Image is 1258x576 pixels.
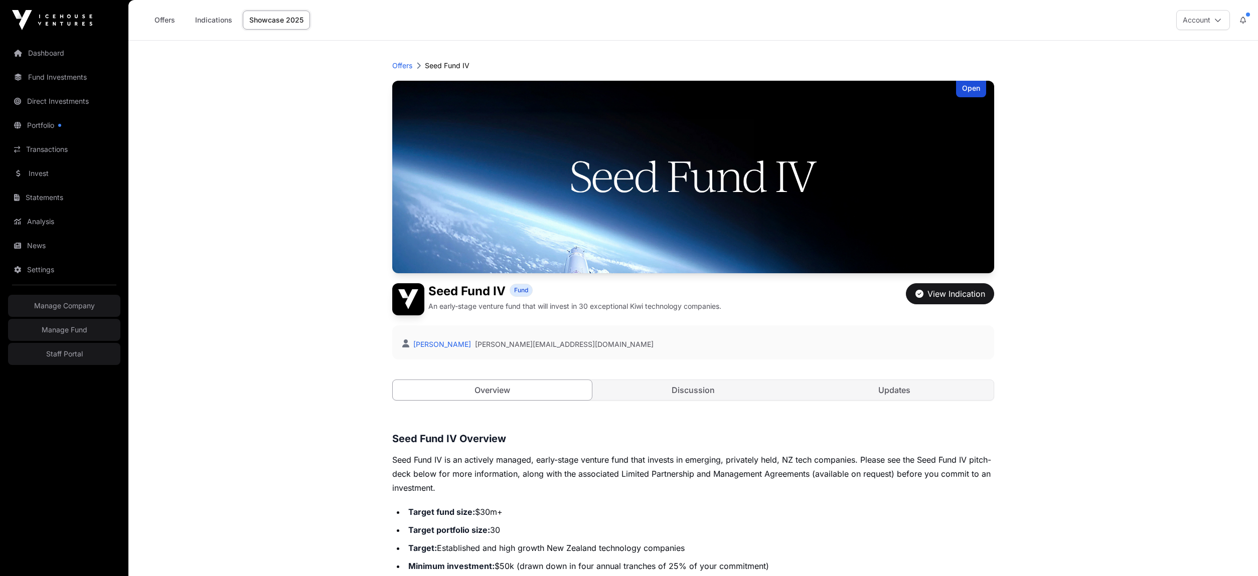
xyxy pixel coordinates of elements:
a: Staff Portal [8,343,120,365]
p: Seed Fund IV is an actively managed, early-stage venture fund that invests in emerging, privately... [392,453,994,495]
a: Direct Investments [8,90,120,112]
a: Transactions [8,138,120,160]
li: Established and high growth New Zealand technology companies [405,541,994,555]
a: Analysis [8,211,120,233]
li: 30 [405,523,994,537]
a: Offers [144,11,185,30]
a: Manage Fund [8,319,120,341]
button: View Indication [906,283,994,304]
p: Seed Fund IV [425,61,469,71]
a: Discussion [594,380,793,400]
a: Dashboard [8,42,120,64]
li: $50k (drawn down in four annual tranches of 25% of your commitment) [405,559,994,573]
a: Fund Investments [8,66,120,88]
a: Portfolio [8,114,120,136]
strong: Target: [408,543,437,553]
img: Icehouse Ventures Logo [12,10,92,30]
strong: Target fund size: [408,507,475,517]
a: View Indication [906,293,994,303]
a: [PERSON_NAME] [411,340,471,348]
button: Account [1176,10,1230,30]
a: Settings [8,259,120,281]
li: $30m+ [405,505,994,519]
p: An early-stage venture fund that will invest in 30 exceptional Kiwi technology companies. [428,301,721,311]
div: View Indication [915,288,985,300]
img: Seed Fund IV [392,81,994,273]
strong: Minimum investment: [408,561,495,571]
strong: Target portfolio size: [408,525,490,535]
iframe: Chat Widget [1208,528,1258,576]
h1: Seed Fund IV [428,283,506,299]
a: Manage Company [8,295,120,317]
img: Seed Fund IV [392,283,424,315]
div: Open [956,81,986,97]
a: [PERSON_NAME][EMAIL_ADDRESS][DOMAIN_NAME] [475,339,654,349]
a: Offers [392,61,412,71]
span: Fund [514,286,528,294]
a: Updates [795,380,994,400]
nav: Tabs [393,380,994,400]
a: Overview [392,379,592,401]
a: Statements [8,186,120,209]
a: Indications [189,11,239,30]
h3: Seed Fund IV Overview [392,431,994,447]
a: News [8,235,120,257]
a: Showcase 2025 [243,11,310,30]
a: Invest [8,162,120,184]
